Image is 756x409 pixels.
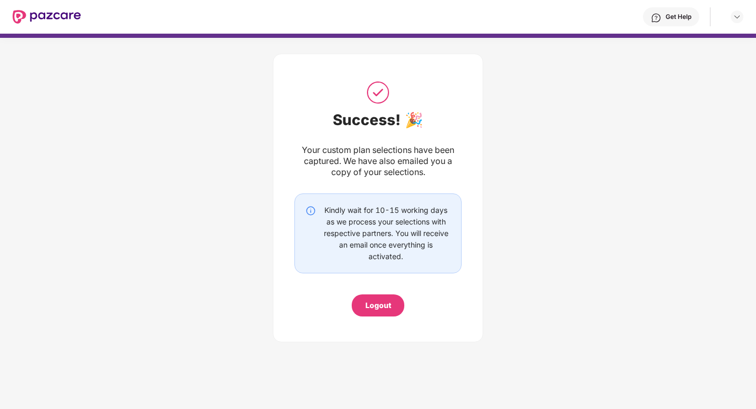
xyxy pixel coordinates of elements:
[321,204,451,262] div: Kindly wait for 10-15 working days as we process your selections with respective partners. You wi...
[666,13,691,21] div: Get Help
[733,13,741,21] img: svg+xml;base64,PHN2ZyBpZD0iRHJvcGRvd24tMzJ4MzIiIHhtbG5zPSJodHRwOi8vd3d3LnczLm9yZy8yMDAwL3N2ZyIgd2...
[365,300,391,311] div: Logout
[365,79,391,106] img: svg+xml;base64,PHN2ZyB3aWR0aD0iNTAiIGhlaWdodD0iNTAiIHZpZXdCb3g9IjAgMCA1MCA1MCIgZmlsbD0ibm9uZSIgeG...
[305,206,316,216] img: svg+xml;base64,PHN2ZyBpZD0iSW5mby0yMHgyMCIgeG1sbnM9Imh0dHA6Ly93d3cudzMub3JnLzIwMDAvc3ZnIiB3aWR0aD...
[294,111,462,129] div: Success! 🎉
[294,145,462,178] div: Your custom plan selections have been captured. We have also emailed you a copy of your selections.
[651,13,661,23] img: svg+xml;base64,PHN2ZyBpZD0iSGVscC0zMngzMiIgeG1sbnM9Imh0dHA6Ly93d3cudzMub3JnLzIwMDAvc3ZnIiB3aWR0aD...
[13,10,81,24] img: New Pazcare Logo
